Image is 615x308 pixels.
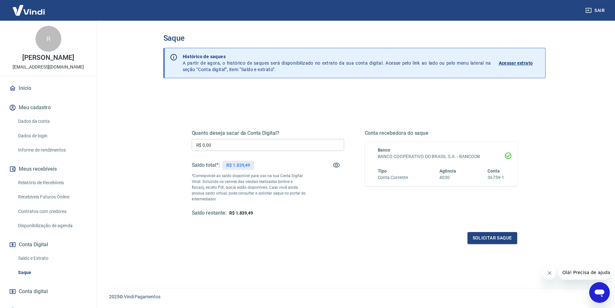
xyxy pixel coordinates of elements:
[8,81,89,95] a: Início
[19,287,48,296] span: Conta digital
[124,294,160,299] a: Vindi Pagamentos
[543,267,556,280] iframe: Fechar mensagem
[15,143,89,157] a: Informe de rendimentos
[183,53,491,73] p: A partir de agora, o histórico de saques será disponibilizado no extrato da sua conta digital. Ac...
[15,190,89,204] a: Recebíveis Futuros Online
[15,205,89,218] a: Contratos com credores
[15,129,89,143] a: Dados de login
[439,174,456,181] h6: 4030
[378,147,391,153] span: Banco
[378,174,408,181] h6: Conta Corrente
[36,26,61,52] div: R
[15,219,89,232] a: Disponibilização de agenda
[499,53,540,73] a: Acessar extrato
[109,293,600,300] p: 2025 ©
[8,162,89,176] button: Meus recebíveis
[8,238,89,252] button: Conta Digital
[559,265,610,280] iframe: Mensagem da empresa
[226,162,250,169] p: R$ 1.839,49
[487,168,500,174] span: Conta
[22,54,74,61] p: [PERSON_NAME]
[15,252,89,265] a: Saldo e Extrato
[439,168,456,174] span: Agência
[229,210,253,216] span: R$ 1.839,49
[584,5,607,16] button: Sair
[8,0,50,20] img: Vindi
[365,130,517,136] h5: Conta recebedora do saque
[8,284,89,299] a: Conta digital
[589,282,610,303] iframe: Botão para abrir a janela de mensagens
[499,60,533,66] p: Acessar extrato
[378,168,387,174] span: Tipo
[487,174,504,181] h6: 36759-1
[467,232,517,244] button: Solicitar saque
[13,64,84,70] p: [EMAIL_ADDRESS][DOMAIN_NAME]
[192,162,220,168] h5: Saldo total*:
[192,130,344,136] h5: Quanto deseja sacar da Conta Digital?
[183,53,491,60] p: Histórico de saques
[15,266,89,279] a: Saque
[192,210,227,217] h5: Saldo restante:
[15,176,89,189] a: Relatório de Recebíveis
[4,5,54,10] span: Olá! Precisa de ajuda?
[378,153,504,160] h6: BANCO COOPERATIVO DO BRASIL S.A. - BANCOOB
[163,34,546,43] h3: Saque
[8,101,89,115] button: Meu cadastro
[192,173,306,202] p: *Corresponde ao saldo disponível para uso na sua Conta Digital Vindi. Incluindo os valores das ve...
[15,115,89,128] a: Dados da conta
